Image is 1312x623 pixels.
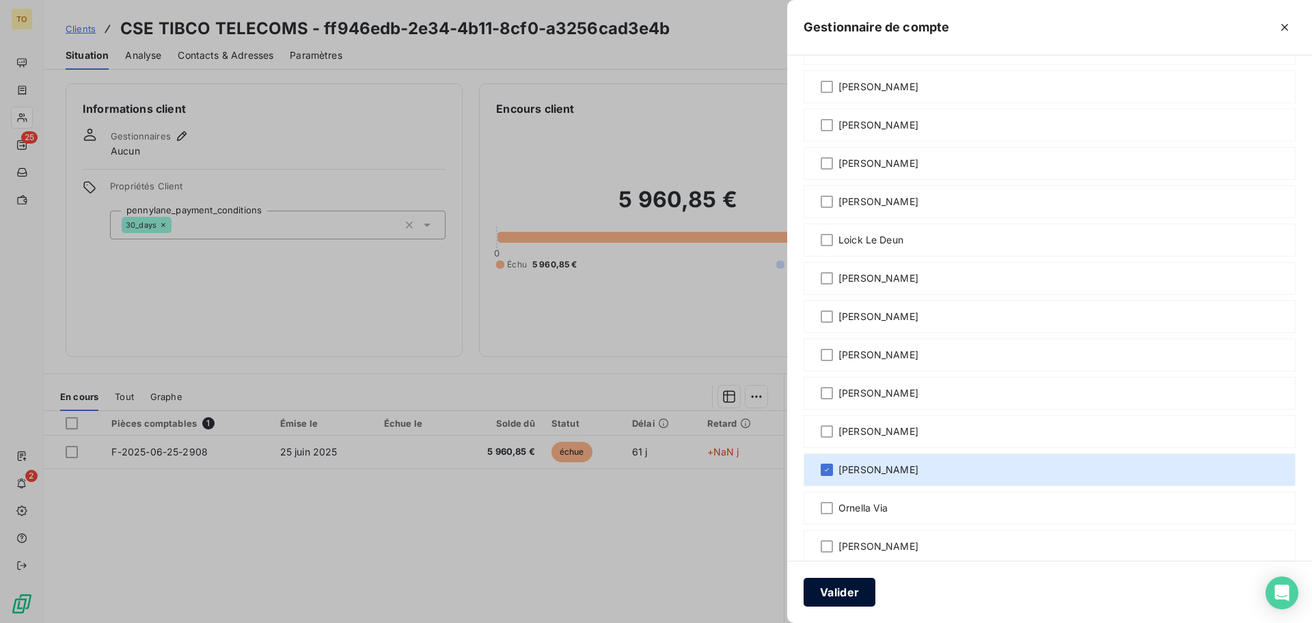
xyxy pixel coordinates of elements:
span: [PERSON_NAME] [838,540,918,553]
span: [PERSON_NAME] [838,118,918,132]
button: Valider [804,578,875,607]
span: Loick Le Deun [838,233,903,247]
span: [PERSON_NAME] [838,310,918,323]
span: [PERSON_NAME] [838,271,918,285]
span: [PERSON_NAME] [838,425,918,438]
h5: Gestionnaire de compte [804,18,949,37]
div: Open Intercom Messenger [1266,576,1298,609]
span: [PERSON_NAME] [838,386,918,400]
span: Ornella Via [838,501,888,515]
span: [PERSON_NAME] [838,80,918,94]
span: [PERSON_NAME] [838,463,918,477]
span: [PERSON_NAME] [838,195,918,209]
span: [PERSON_NAME] [838,348,918,362]
span: [PERSON_NAME] [838,157,918,170]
